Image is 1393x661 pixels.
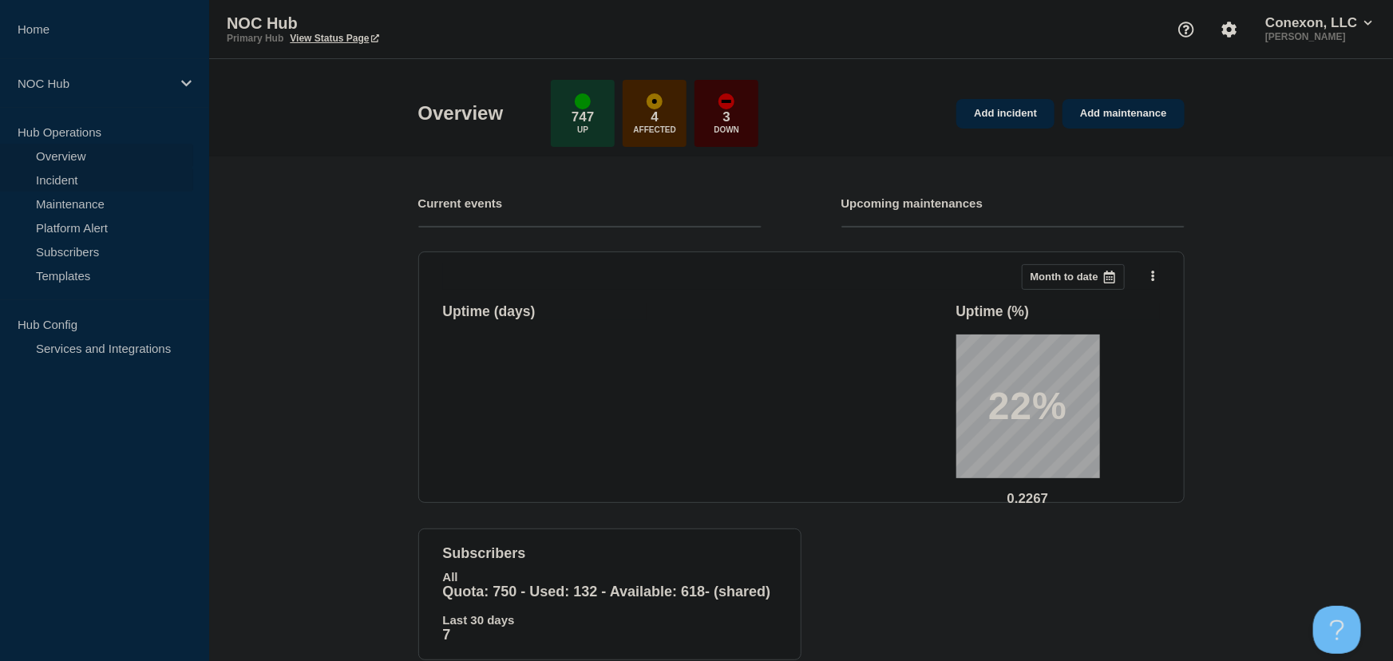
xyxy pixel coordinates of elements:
[290,33,378,44] a: View Status Page
[841,196,983,210] h4: Upcoming maintenances
[714,125,739,134] p: Down
[1169,13,1203,46] button: Support
[227,33,283,44] p: Primary Hub
[443,627,777,643] p: 7
[1262,31,1375,42] p: [PERSON_NAME]
[443,570,777,584] p: All
[1213,13,1246,46] button: Account settings
[575,93,591,109] div: up
[1313,606,1361,654] iframe: Help Scout Beacon - Open
[956,303,1160,320] h3: Uptime ( % )
[418,196,503,210] h4: Current events
[718,93,734,109] div: down
[647,93,663,109] div: affected
[956,99,1055,129] a: Add incident
[1063,99,1184,129] a: Add maintenance
[18,77,171,90] p: NOC Hub
[572,109,594,125] p: 747
[443,584,771,600] span: Quota: 750 - Used: 132 - Available: 618 - (shared)
[443,545,777,562] h4: subscribers
[418,102,504,125] h1: Overview
[443,303,647,320] h3: Uptime ( days )
[443,613,777,627] p: Last 30 days
[723,109,730,125] p: 3
[1022,264,1125,290] button: Month to date
[634,125,676,134] p: Affected
[651,109,659,125] p: 4
[1031,271,1098,283] p: Month to date
[227,14,546,33] p: NOC Hub
[577,125,588,134] p: Up
[1262,15,1375,31] button: Conexon, LLC
[988,387,1067,425] p: 22%
[956,491,1100,507] p: 0.2267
